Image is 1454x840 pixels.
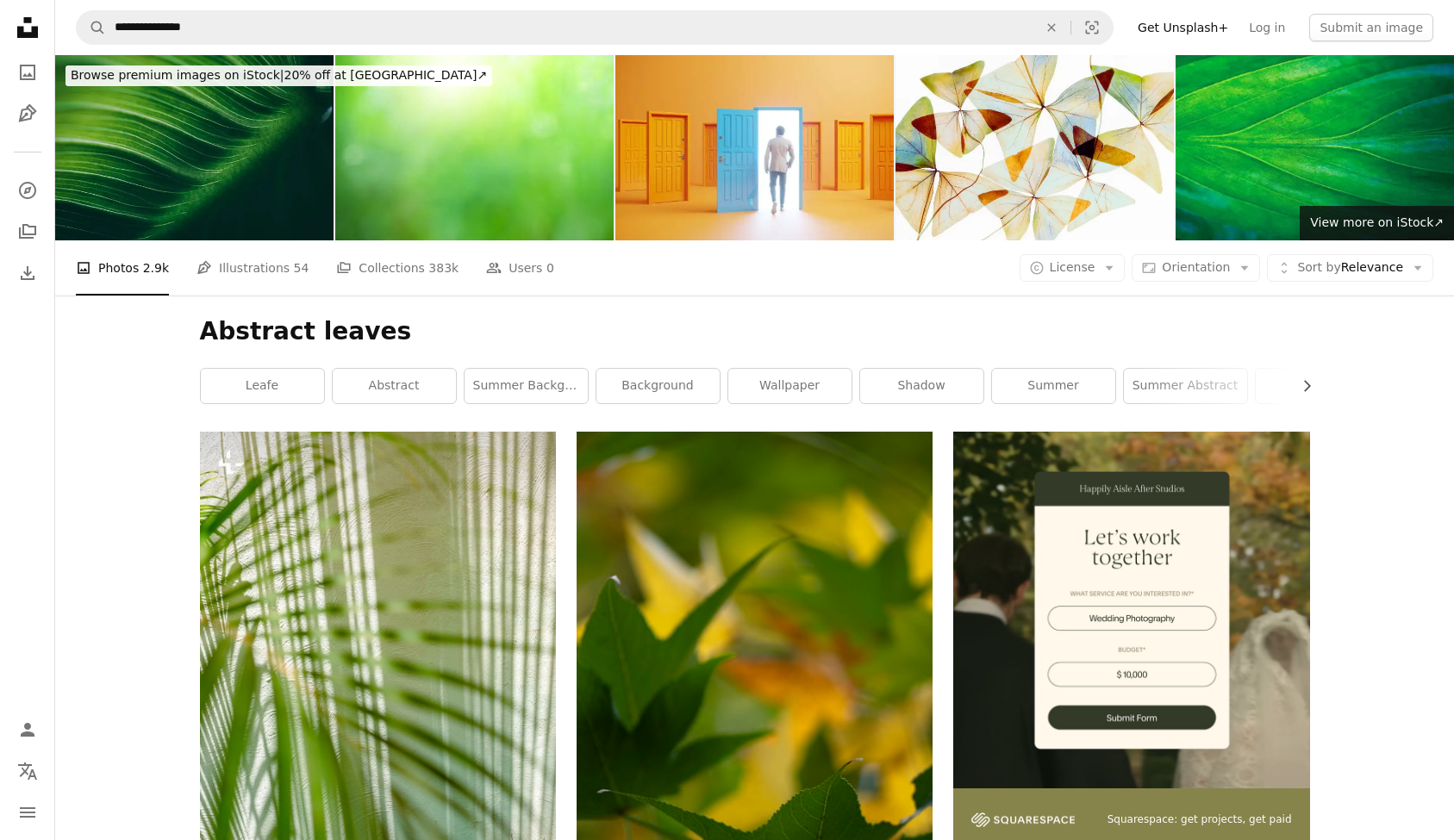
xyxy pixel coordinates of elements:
[294,258,309,277] span: 54
[10,256,45,290] a: Download History
[1300,206,1454,240] a: View more on iStock↗
[10,55,45,90] a: Photos
[55,55,334,240] img: Leaf surface macro , shallow DOF
[1020,254,1126,282] button: License
[77,11,106,44] button: Search Unsplash
[1127,14,1239,41] a: Get Unsplash+
[76,10,1114,45] form: Find visuals sitewide
[1239,14,1295,41] a: Log in
[596,369,720,403] a: background
[1256,369,1379,403] a: plant
[1050,260,1095,274] span: License
[1309,14,1433,41] button: Submit an image
[577,673,933,688] a: a close up of a leaf on a tree
[10,173,45,208] a: Explore
[1297,260,1340,274] span: Sort by
[335,55,614,240] img: Green background bokeh blur nature bubble natural bright wallpaper mockup environment ecosystem z...
[71,68,284,82] span: Browse premium images on iStock |
[1033,11,1070,44] button: Clear
[615,55,894,240] img: Choice concept with doors
[333,369,456,403] a: abstract
[1310,215,1444,229] span: View more on iStock ↗
[197,240,309,296] a: Illustrations 54
[546,258,554,277] span: 0
[1267,254,1433,282] button: Sort byRelevance
[428,258,459,277] span: 383k
[10,712,45,747] a: Log in / Sign up
[728,369,852,403] a: wallpaper
[971,812,1075,828] img: file-1747939142011-51e5cc87e3c9
[1124,369,1247,403] a: summer abstract
[1176,55,1454,240] img: Leaf surface macro
[1162,260,1230,274] span: Orientation
[201,369,324,403] a: leafe
[465,369,588,403] a: summer background
[992,369,1115,403] a: summer
[200,316,1310,347] h1: Abstract leaves
[1071,11,1113,44] button: Visual search
[55,55,502,96] a: Browse premium images on iStock|20% off at [GEOGRAPHIC_DATA]↗
[10,96,45,131] a: Illustrations
[895,55,1174,240] img: Beautiful clover leaf dried dry pressed flowers
[1132,254,1260,282] button: Orientation
[486,240,554,296] a: Users 0
[1291,369,1310,403] button: scroll list to the right
[10,215,45,249] a: Collections
[10,795,45,830] button: Menu
[953,432,1309,787] img: file-1747939393036-2c53a76c450aimage
[1297,259,1403,277] span: Relevance
[10,754,45,788] button: Language
[1108,812,1292,827] span: Squarespace: get projects, get paid
[71,68,487,82] span: 20% off at [GEOGRAPHIC_DATA] ↗
[200,691,556,706] a: a bird is sitting on a ledge near a palm tree
[860,369,983,403] a: shadow
[336,240,459,296] a: Collections 383k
